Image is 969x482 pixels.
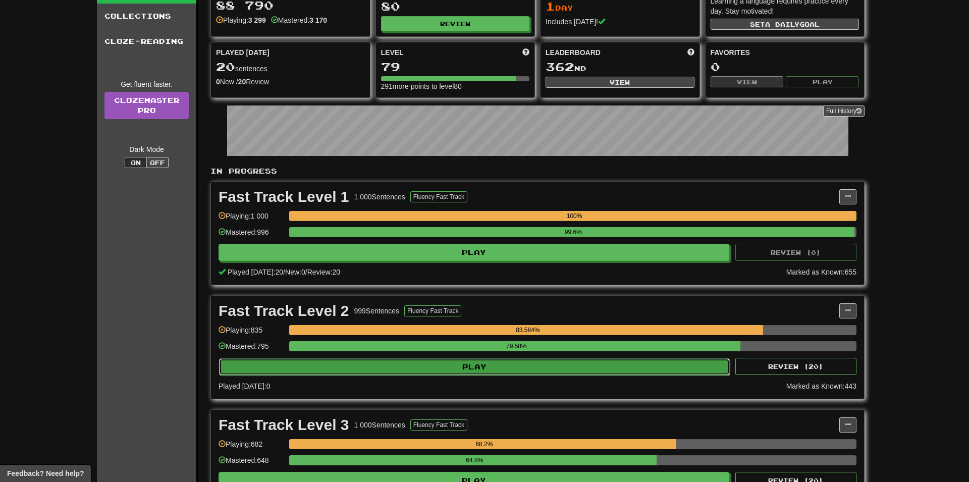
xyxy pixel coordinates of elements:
[546,47,601,58] span: Leaderboard
[546,17,694,27] div: Includes [DATE]!
[786,381,856,391] div: Marked as Known: 443
[283,268,285,276] span: /
[248,16,266,24] strong: 3 299
[104,79,189,89] div: Get fluent faster.
[219,244,729,261] button: Play
[210,166,865,176] p: In Progress
[404,305,461,316] button: Fluency Fast Track
[228,268,283,276] span: Played [DATE]: 20
[216,78,220,86] strong: 0
[7,468,84,478] span: Open feedback widget
[292,341,740,351] div: 79.58%
[104,92,189,119] a: ClozemasterPro
[546,61,694,74] div: nd
[823,105,865,117] button: Full History
[125,157,147,168] button: On
[765,21,799,28] span: a daily
[292,325,763,335] div: 83.584%
[292,227,854,237] div: 99.6%
[219,417,349,433] div: Fast Track Level 3
[285,268,305,276] span: New: 0
[687,47,694,58] span: This week in points, UTC
[219,341,284,358] div: Mastered: 795
[354,306,400,316] div: 999 Sentences
[711,47,859,58] div: Favorites
[219,455,284,472] div: Mastered: 648
[292,211,856,221] div: 100%
[711,19,859,30] button: Seta dailygoal
[271,15,327,25] div: Mastered:
[216,60,235,74] span: 20
[546,60,574,74] span: 362
[219,358,730,376] button: Play
[410,191,467,202] button: Fluency Fast Track
[219,227,284,244] div: Mastered: 996
[309,16,327,24] strong: 3 170
[307,268,340,276] span: Review: 20
[292,439,676,449] div: 68.2%
[219,303,349,318] div: Fast Track Level 2
[786,76,859,87] button: Play
[219,325,284,342] div: Playing: 835
[216,61,365,74] div: sentences
[97,29,196,54] a: Cloze-Reading
[216,15,266,25] div: Playing:
[522,47,529,58] span: Score more points to level up
[216,47,270,58] span: Played [DATE]
[381,16,530,31] button: Review
[104,144,189,154] div: Dark Mode
[354,420,405,430] div: 1 000 Sentences
[305,268,307,276] span: /
[735,358,856,375] button: Review (20)
[711,61,859,73] div: 0
[354,192,405,202] div: 1 000 Sentences
[735,244,856,261] button: Review (0)
[381,81,530,91] div: 291 more points to level 80
[238,78,246,86] strong: 20
[381,47,404,58] span: Level
[546,77,694,88] button: View
[786,267,856,277] div: Marked as Known: 655
[219,439,284,456] div: Playing: 682
[97,4,196,29] a: Collections
[216,77,365,87] div: New / Review
[711,76,784,87] button: View
[219,211,284,228] div: Playing: 1 000
[219,382,270,390] span: Played [DATE]: 0
[292,455,657,465] div: 64.8%
[381,61,530,73] div: 79
[146,157,169,168] button: Off
[219,189,349,204] div: Fast Track Level 1
[410,419,467,431] button: Fluency Fast Track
